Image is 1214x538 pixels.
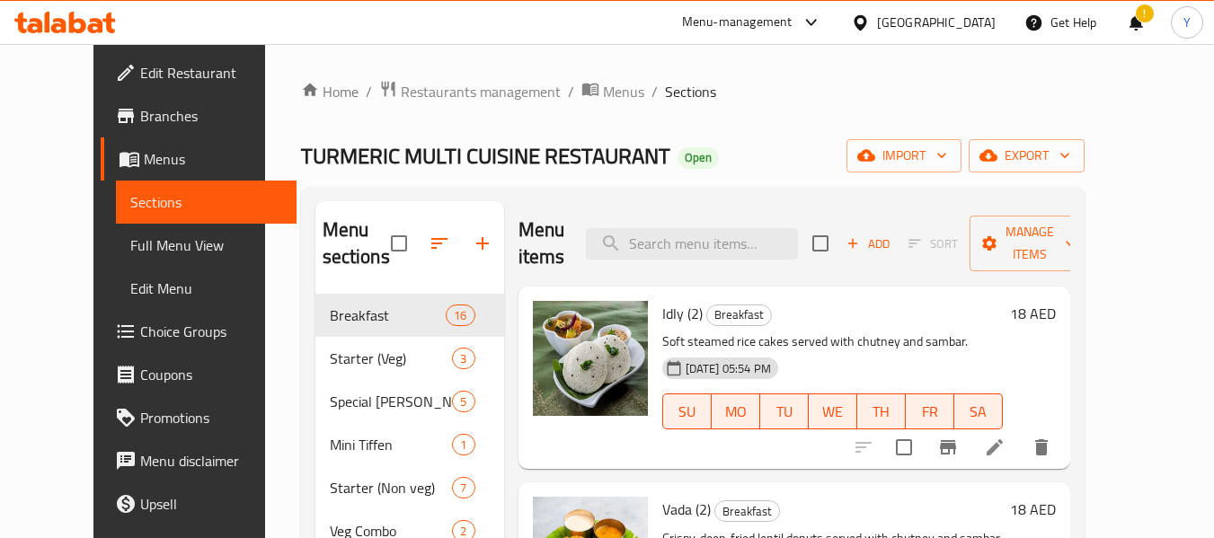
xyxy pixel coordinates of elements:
a: Coupons [101,353,297,396]
div: items [452,477,474,498]
span: Select section [802,225,839,262]
li: / [651,81,658,102]
span: Select all sections [380,225,418,262]
a: Edit Restaurant [101,51,297,94]
span: FR [913,399,947,425]
span: Sections [665,81,716,102]
span: Open [678,150,719,165]
span: Special [PERSON_NAME] [330,391,453,412]
span: Breakfast [715,501,779,522]
span: Add [844,234,892,254]
span: Restaurants management [401,81,561,102]
span: Menus [603,81,644,102]
div: Special [PERSON_NAME]5 [315,380,504,423]
button: Branch-specific-item [926,426,970,469]
li: / [568,81,574,102]
div: Starter (Non veg)7 [315,466,504,509]
a: Home [301,81,359,102]
span: 7 [453,480,474,497]
span: Promotions [140,407,282,428]
span: Full Menu View [130,234,282,256]
span: Starter (Veg) [330,348,453,369]
button: TU [760,393,809,429]
span: Select section first [897,230,970,258]
span: Branches [140,105,282,127]
a: Edit Menu [116,267,297,310]
span: [DATE] 05:54 PM [678,360,778,377]
button: FR [906,393,954,429]
p: Soft steamed rice cakes served with chutney and sambar. [662,331,1003,353]
a: Upsell [101,482,297,525]
span: SU [670,399,704,425]
button: export [969,139,1085,172]
div: Breakfast16 [315,294,504,337]
h6: 18 AED [1010,301,1056,326]
span: Menu disclaimer [140,450,282,472]
span: export [983,145,1070,167]
li: / [366,81,372,102]
span: Choice Groups [140,321,282,342]
a: Choice Groups [101,310,297,353]
span: 3 [453,350,474,367]
button: WE [809,393,857,429]
span: Sections [130,191,282,213]
div: items [452,348,474,369]
a: Restaurants management [379,80,561,103]
a: Promotions [101,396,297,439]
h6: 18 AED [1010,497,1056,522]
button: delete [1020,426,1063,469]
a: Full Menu View [116,224,297,267]
div: items [452,434,474,455]
a: Menus [101,137,297,181]
button: MO [712,393,760,429]
span: Manage items [984,221,1076,266]
a: Edit menu item [984,437,1006,458]
span: TURMERIC MULTI CUISINE RESTAURANT [301,136,670,176]
span: Edit Restaurant [140,62,282,84]
span: Y [1183,13,1191,32]
span: TU [767,399,802,425]
div: Special Searaga Biryani [330,391,453,412]
button: Manage items [970,216,1090,271]
h2: Menu sections [323,216,391,270]
img: Idly (2) [533,301,648,416]
h2: Menu items [518,216,565,270]
button: TH [857,393,906,429]
button: Add section [461,222,504,265]
div: items [452,391,474,412]
button: SU [662,393,712,429]
span: Starter (Non veg) [330,477,453,498]
button: import [846,139,961,172]
span: Edit Menu [130,278,282,299]
span: import [861,145,947,167]
a: Branches [101,94,297,137]
span: Upsell [140,493,282,515]
span: Select to update [885,428,923,466]
span: MO [719,399,753,425]
a: Sections [116,181,297,224]
span: Menus [144,148,282,170]
div: Breakfast [706,304,772,326]
span: Sort sections [418,222,461,265]
div: [GEOGRAPHIC_DATA] [877,13,996,32]
span: Coupons [140,364,282,385]
a: Menus [581,80,644,103]
span: Mini Tiffen [330,434,453,455]
input: search [586,228,798,260]
span: WE [816,399,850,425]
span: 1 [453,437,474,454]
span: TH [864,399,899,425]
span: Vada (2) [662,496,711,523]
div: Mini Tiffen1 [315,423,504,466]
span: 16 [447,307,474,324]
span: Breakfast [330,304,447,326]
div: Open [678,147,719,169]
div: items [446,304,474,326]
span: Add item [839,230,897,258]
nav: breadcrumb [301,80,1085,103]
div: Menu-management [682,12,793,33]
button: SA [954,393,1003,429]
